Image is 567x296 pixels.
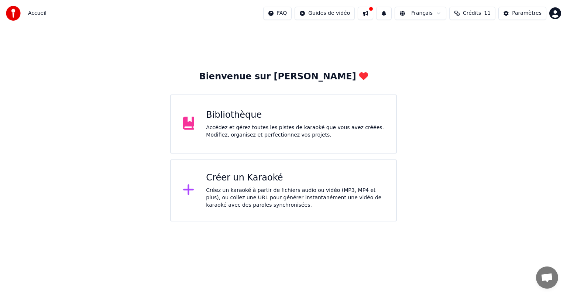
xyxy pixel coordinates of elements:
[206,172,384,184] div: Créer un Karaoké
[536,266,558,289] div: Ouvrir le chat
[484,10,491,17] span: 11
[206,187,384,209] div: Créez un karaoké à partir de fichiers audio ou vidéo (MP3, MP4 et plus), ou collez une URL pour g...
[206,109,384,121] div: Bibliothèque
[28,10,47,17] span: Accueil
[498,7,546,20] button: Paramètres
[206,124,384,139] div: Accédez et gérez toutes les pistes de karaoké que vous avez créées. Modifiez, organisez et perfec...
[449,7,495,20] button: Crédits11
[295,7,355,20] button: Guides de vidéo
[6,6,21,21] img: youka
[199,71,368,83] div: Bienvenue sur [PERSON_NAME]
[28,10,47,17] nav: breadcrumb
[463,10,481,17] span: Crédits
[512,10,542,17] div: Paramètres
[263,7,292,20] button: FAQ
